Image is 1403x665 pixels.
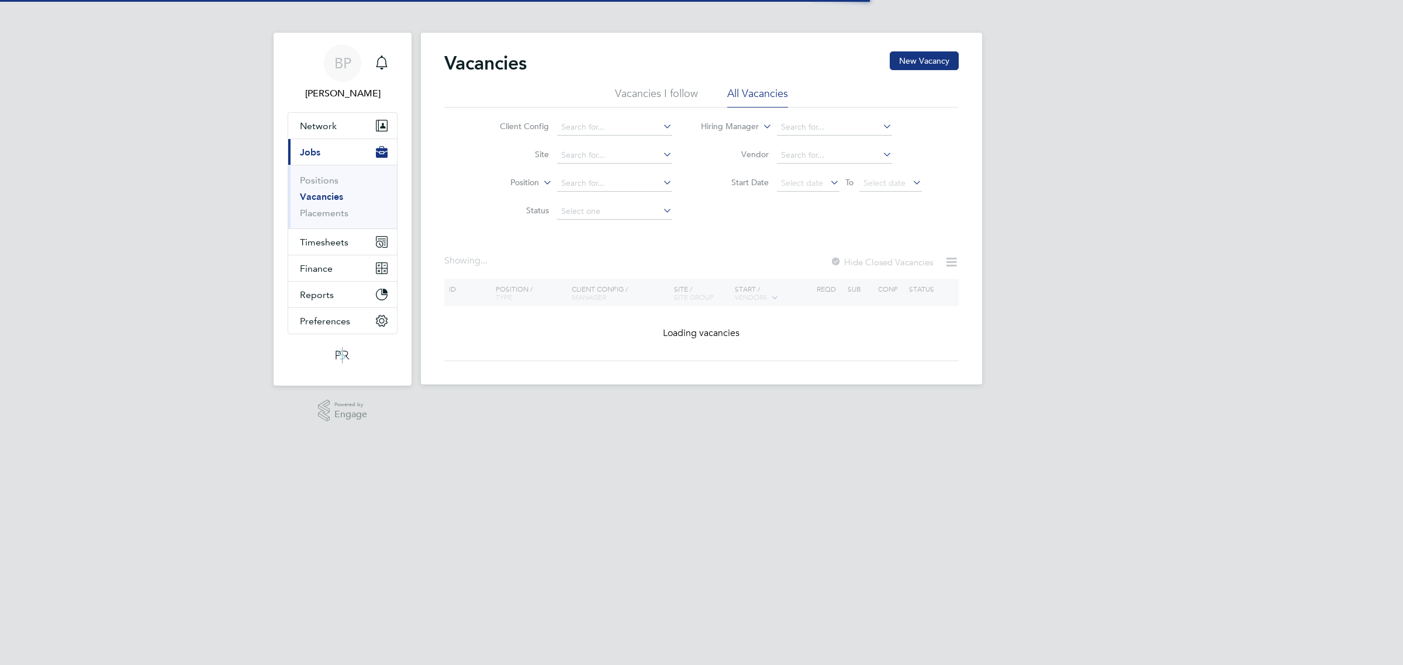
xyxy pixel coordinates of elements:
[482,121,549,131] label: Client Config
[300,175,338,186] a: Positions
[288,86,398,101] span: Ben Perkin
[288,346,398,365] a: Go to home page
[288,255,397,281] button: Finance
[830,257,933,268] label: Hide Closed Vacancies
[300,207,348,219] a: Placements
[557,203,672,220] input: Select one
[334,410,367,420] span: Engage
[288,308,397,334] button: Preferences
[300,316,350,327] span: Preferences
[777,147,892,164] input: Search for...
[777,119,892,136] input: Search for...
[482,149,549,160] label: Site
[482,205,549,216] label: Status
[863,178,906,188] span: Select date
[288,44,398,101] a: BP[PERSON_NAME]
[444,255,490,267] div: Showing
[692,121,759,133] label: Hiring Manager
[274,33,412,386] nav: Main navigation
[727,86,788,108] li: All Vacancies
[288,113,397,138] button: Network
[557,119,672,136] input: Search for...
[890,51,959,70] button: New Vacancy
[781,178,823,188] span: Select date
[300,263,333,274] span: Finance
[288,165,397,228] div: Jobs
[318,400,368,422] a: Powered byEngage
[472,177,539,189] label: Position
[444,51,527,75] h2: Vacancies
[300,147,320,158] span: Jobs
[288,229,397,255] button: Timesheets
[557,175,672,192] input: Search for...
[334,56,351,71] span: BP
[557,147,672,164] input: Search for...
[842,175,857,190] span: To
[288,282,397,307] button: Reports
[332,346,353,365] img: psrsolutions-logo-retina.png
[300,191,343,202] a: Vacancies
[334,400,367,410] span: Powered by
[701,177,769,188] label: Start Date
[288,139,397,165] button: Jobs
[300,120,337,131] span: Network
[300,289,334,300] span: Reports
[481,255,488,266] span: ...
[615,86,698,108] li: Vacancies I follow
[701,149,769,160] label: Vendor
[300,237,348,248] span: Timesheets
